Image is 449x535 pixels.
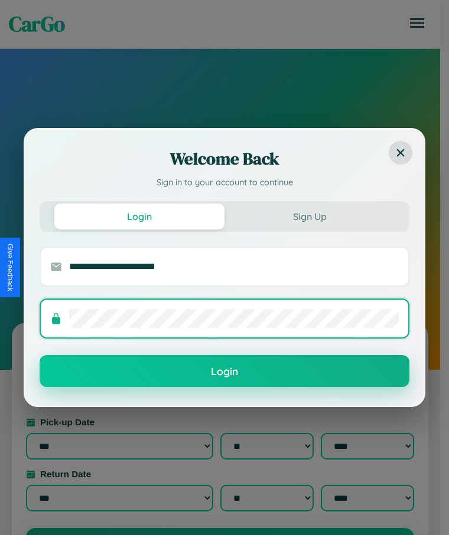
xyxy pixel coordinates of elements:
p: Sign in to your account to continue [40,176,409,189]
div: Give Feedback [6,244,14,291]
button: Login [54,204,224,229]
button: Sign Up [224,204,395,229]
h2: Welcome Back [40,147,409,170]
button: Login [40,355,409,387]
